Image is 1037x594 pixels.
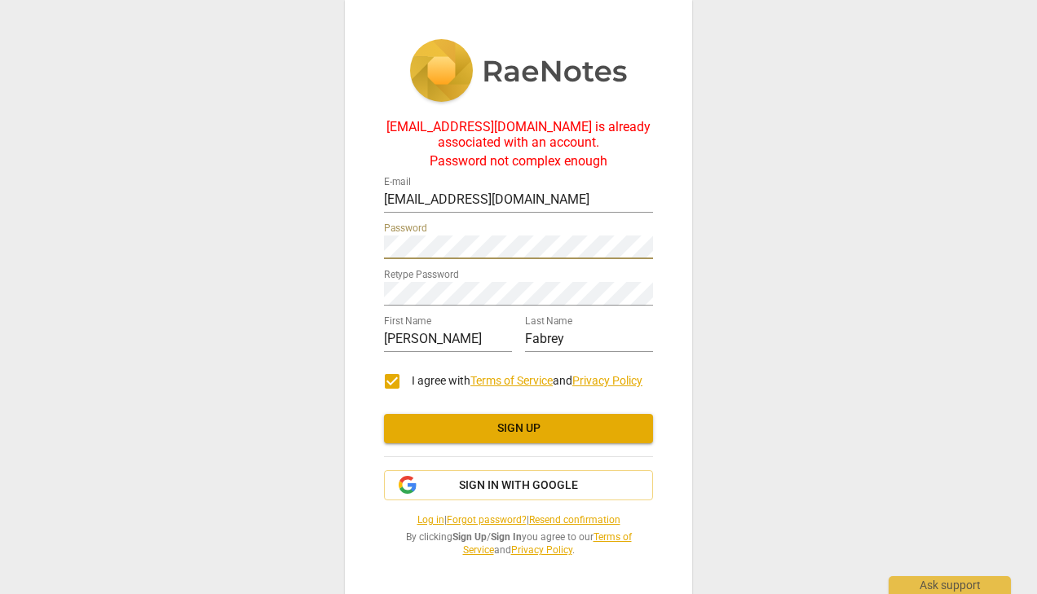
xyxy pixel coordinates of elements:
label: Retype Password [384,270,459,279]
div: [EMAIL_ADDRESS][DOMAIN_NAME] is already associated with an account. [384,120,653,150]
span: By clicking / you agree to our and . [384,530,653,557]
button: Sign in with Google [384,470,653,501]
a: Privacy Policy [572,374,642,387]
img: 5ac2273c67554f335776073100b6d88f.svg [409,39,628,106]
a: Resend confirmation [529,514,620,526]
button: Sign up [384,414,653,443]
span: I agree with and [412,374,642,387]
div: Ask support [889,576,1011,594]
a: Terms of Service [470,374,553,387]
span: Sign in with Google [459,477,578,494]
label: E-mail [384,177,411,187]
b: Sign In [491,531,522,543]
label: Last Name [525,316,572,326]
a: Privacy Policy [511,544,572,556]
a: Forgot password? [447,514,527,526]
span: Sign up [397,420,640,437]
div: Password not complex enough [384,154,653,169]
label: Password [384,223,427,233]
span: | | [384,513,653,527]
label: First Name [384,316,431,326]
b: Sign Up [452,531,487,543]
a: Log in [417,514,444,526]
a: Terms of Service [463,531,632,557]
